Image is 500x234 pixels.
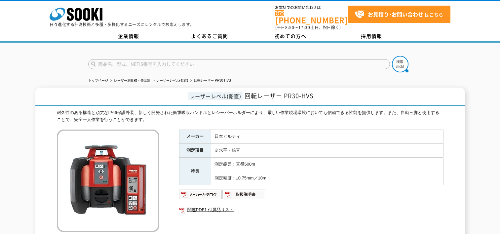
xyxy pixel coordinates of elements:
[222,194,266,199] a: 取扱説明書
[355,10,443,19] span: はこちら
[392,56,408,72] img: btn_search.png
[88,31,169,41] a: 企業情報
[348,6,450,23] a: お見積り･お問い合わせはこちら
[211,158,443,185] td: 測定範囲：直径500m 測定精度：±0.75mm／10m
[211,130,443,144] td: 日本ヒルティ
[285,24,294,30] span: 8:50
[211,144,443,158] td: ※水平・鉛直
[179,144,211,158] th: 測定項目
[88,79,108,82] a: トップページ
[298,24,310,30] span: 17:30
[50,22,194,26] p: 日々進化する計測技術と多種・多様化するニーズにレンタルでお応えします。
[275,32,306,40] span: 初めての方へ
[275,6,348,10] span: お電話でのお問い合わせは
[189,77,231,84] li: 回転レーザー PR30-HVS
[179,189,222,200] img: メーカーカタログ
[179,158,211,185] th: 特長
[250,31,331,41] a: 初めての方へ
[222,189,266,200] img: 取扱説明書
[179,130,211,144] th: メーカー
[331,31,412,41] a: 採用情報
[88,59,390,69] input: 商品名、型式、NETIS番号を入力してください
[245,91,314,100] span: 回転レーザー PR30-HVS
[188,92,243,100] span: レーザーレベル(鉛直)
[275,10,348,24] a: [PHONE_NUMBER]
[57,130,159,232] img: 回転レーザー PR30-HVS
[368,10,423,18] strong: お見積り･お問い合わせ
[156,79,188,82] a: レーザーレベル(鉛直)
[179,194,222,199] a: メーカーカタログ
[169,31,250,41] a: よくあるご質問
[57,109,443,123] div: 耐久性のある構造と頑丈なIP66保護外装、新しく開発された衝撃吸収ハンドルとレシーバーホルダーにより、厳しい作業現場環境においても信頼できる性能を提供します。また、自動三脚と使用することで、完全...
[179,206,443,214] a: 関連PDF1 付属品リスト
[275,24,341,30] span: (平日 ～ 土日、祝日除く)
[114,79,150,82] a: レーザー測量機・墨出器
